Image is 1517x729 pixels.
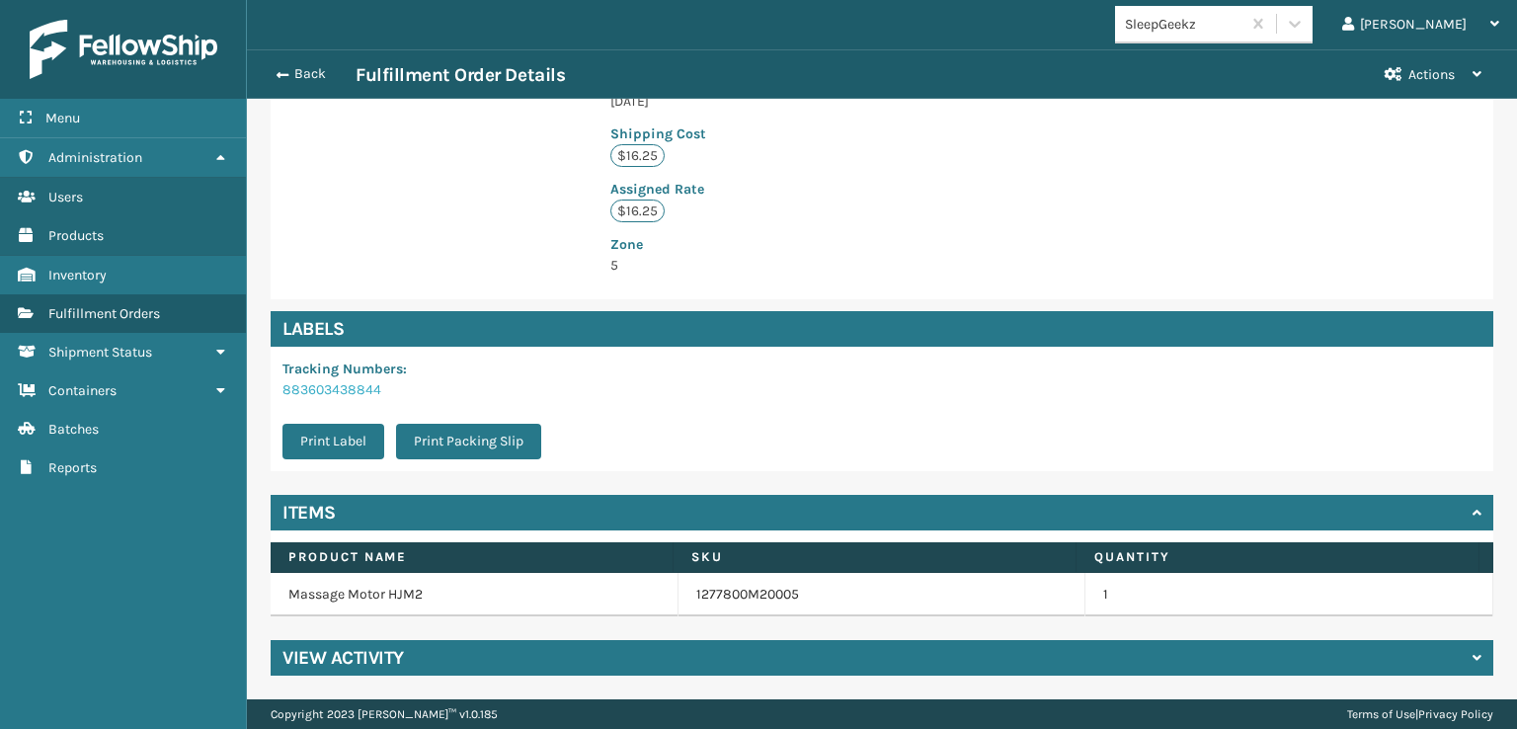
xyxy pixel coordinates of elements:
span: Containers [48,382,117,399]
button: Actions [1367,50,1499,99]
span: Inventory [48,267,107,283]
td: Massage Motor HJM2 [271,573,679,616]
span: Shipment Status [48,344,152,361]
a: Privacy Policy [1418,707,1493,721]
div: SleepGeekz [1125,14,1242,35]
span: Administration [48,149,142,166]
button: Print Label [282,424,384,459]
span: Batches [48,421,99,438]
span: 5 [610,234,865,274]
button: Back [265,65,356,83]
button: Print Packing Slip [396,424,541,459]
span: Tracking Numbers : [282,361,407,377]
p: Zone [610,234,865,255]
img: logo [30,20,217,79]
h4: View Activity [282,646,404,670]
a: Terms of Use [1347,707,1415,721]
label: Product Name [288,548,655,566]
p: [DATE] [610,91,865,112]
h4: Items [282,501,336,525]
div: | [1347,699,1493,729]
p: Copyright 2023 [PERSON_NAME]™ v 1.0.185 [271,699,498,729]
a: 883603438844 [282,381,381,398]
h4: Labels [271,311,1493,347]
label: Quantity [1094,548,1461,566]
td: 1 [1085,573,1493,616]
a: 1277800M20005 [696,585,799,605]
span: Users [48,189,83,205]
span: Menu [45,110,80,126]
span: Fulfillment Orders [48,305,160,322]
h3: Fulfillment Order Details [356,63,565,87]
p: $16.25 [610,144,665,167]
span: Actions [1408,66,1455,83]
p: $16.25 [610,200,665,222]
span: Reports [48,459,97,476]
p: Shipping Cost [610,123,865,144]
label: SKU [691,548,1058,566]
p: Assigned Rate [610,179,865,200]
span: Products [48,227,104,244]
